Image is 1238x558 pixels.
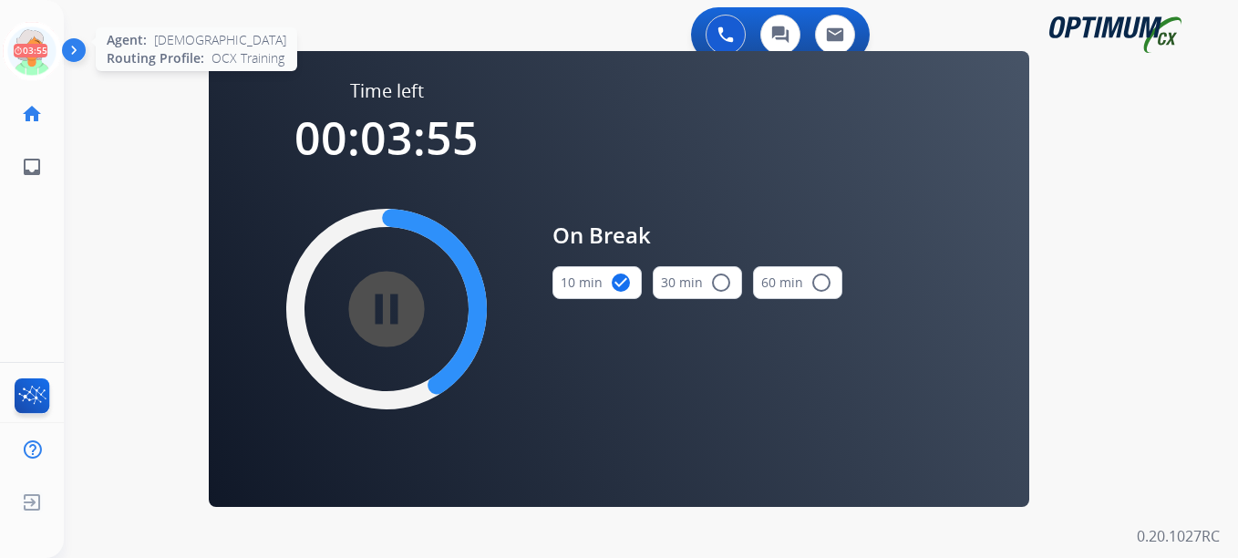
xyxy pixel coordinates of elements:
button: 60 min [753,266,842,299]
mat-icon: radio_button_unchecked [710,272,732,294]
button: 30 min [653,266,742,299]
mat-icon: radio_button_unchecked [810,272,832,294]
span: 00:03:55 [294,107,479,169]
mat-icon: home [21,103,43,125]
span: Routing Profile: [107,49,204,67]
span: On Break [552,219,842,252]
mat-icon: inbox [21,156,43,178]
p: 0.20.1027RC [1137,525,1220,547]
span: Agent: [107,31,147,49]
mat-icon: check_circle [610,272,632,294]
span: OCX Training [211,49,284,67]
mat-icon: pause_circle_filled [376,298,397,320]
span: Time left [350,78,424,104]
span: [DEMOGRAPHIC_DATA] [154,31,286,49]
button: 10 min [552,266,642,299]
